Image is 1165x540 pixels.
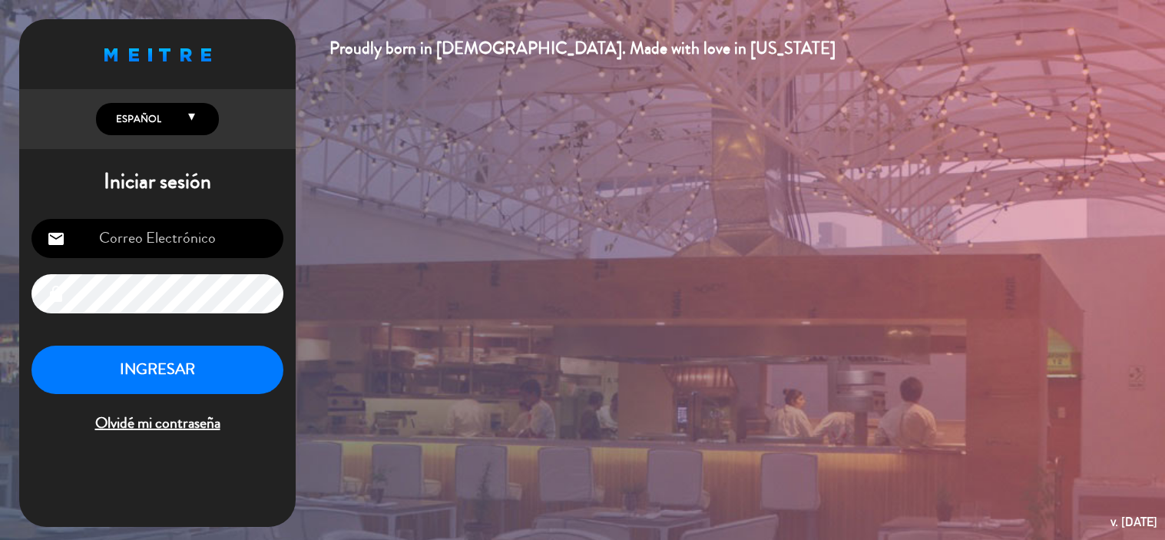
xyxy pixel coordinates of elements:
span: Olvidé mi contraseña [31,411,283,436]
button: INGRESAR [31,346,283,394]
i: email [47,230,65,248]
h1: Iniciar sesión [19,169,296,195]
span: Español [112,111,161,127]
input: Correo Electrónico [31,219,283,258]
div: v. [DATE] [1110,512,1157,532]
i: lock [47,285,65,303]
